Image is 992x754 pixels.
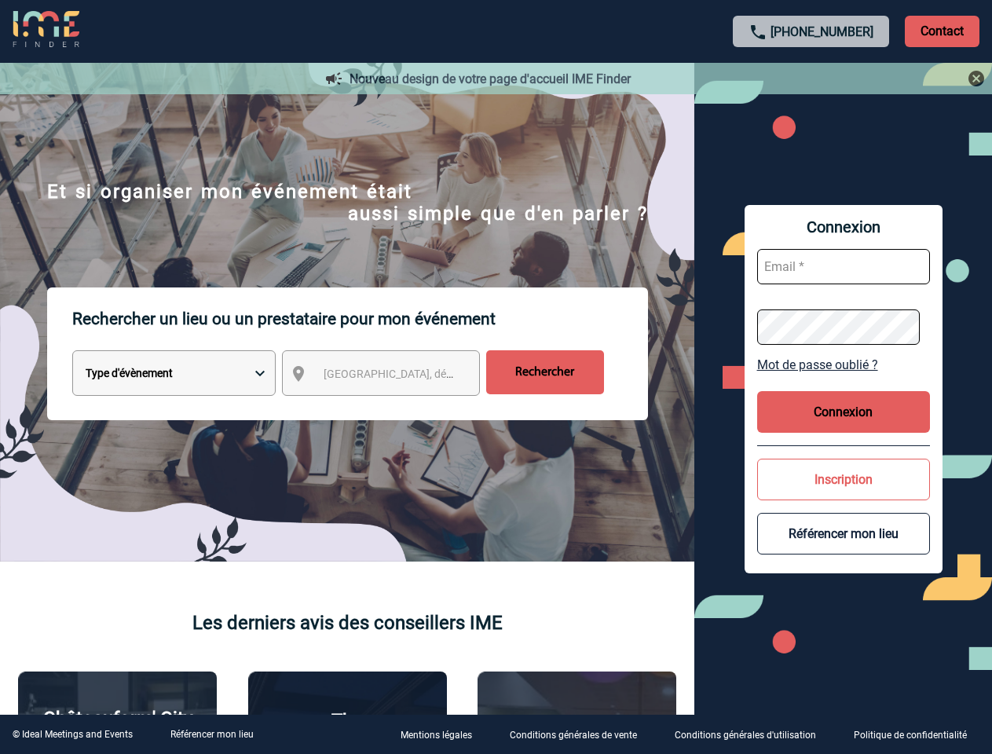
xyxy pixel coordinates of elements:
a: Conditions générales d'utilisation [662,727,841,742]
p: Politique de confidentialité [854,730,967,741]
p: Conditions générales de vente [510,730,637,741]
a: Référencer mon lieu [170,729,254,740]
p: Conditions générales d'utilisation [675,730,816,741]
a: Politique de confidentialité [841,727,992,742]
div: © Ideal Meetings and Events [13,729,133,740]
p: Mentions légales [401,730,472,741]
a: Conditions générales de vente [497,727,662,742]
a: Mentions légales [388,727,497,742]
